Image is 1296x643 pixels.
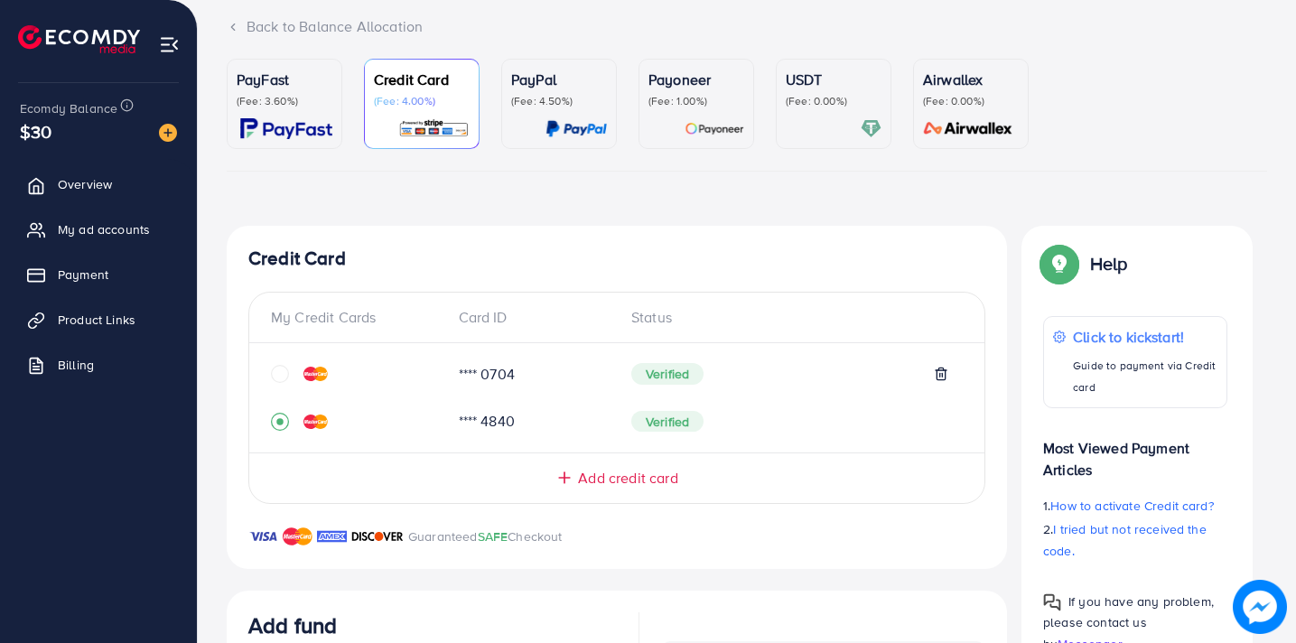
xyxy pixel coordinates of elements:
p: 1. [1043,495,1227,517]
svg: circle [271,365,289,383]
img: card [240,118,332,139]
div: Back to Balance Allocation [227,16,1267,37]
span: Verified [631,411,704,433]
p: Guide to payment via Credit card [1073,355,1217,398]
div: Card ID [444,307,618,328]
span: $30 [20,118,51,144]
span: My ad accounts [58,220,150,238]
img: brand [351,526,404,547]
h4: Credit Card [248,247,985,270]
img: brand [248,526,278,547]
a: Overview [14,166,183,202]
img: credit [303,367,328,381]
img: credit [303,415,328,429]
img: card [861,118,881,139]
p: Most Viewed Payment Articles [1043,423,1227,480]
img: logo [18,25,140,53]
span: I tried but not received the code. [1043,520,1207,560]
span: Payment [58,266,108,284]
a: Payment [14,256,183,293]
p: (Fee: 0.00%) [786,94,881,108]
a: My ad accounts [14,211,183,247]
p: Guaranteed Checkout [408,526,563,547]
p: Click to kickstart! [1073,326,1217,348]
span: Product Links [58,311,135,329]
span: Verified [631,363,704,385]
span: Add credit card [578,468,677,489]
span: How to activate Credit card? [1050,497,1213,515]
img: Popup guide [1043,247,1076,280]
p: Payoneer [648,69,744,90]
p: (Fee: 1.00%) [648,94,744,108]
div: My Credit Cards [271,307,444,328]
img: image [1237,584,1282,629]
p: (Fee: 0.00%) [923,94,1019,108]
img: Popup guide [1043,593,1061,611]
span: SAFE [478,527,508,545]
p: (Fee: 4.50%) [511,94,607,108]
img: menu [159,34,180,55]
p: Help [1090,253,1128,275]
h3: Add fund [248,612,337,638]
img: image [159,124,177,142]
img: card [545,118,607,139]
span: Overview [58,175,112,193]
p: PayPal [511,69,607,90]
img: brand [317,526,347,547]
p: Credit Card [374,69,470,90]
p: USDT [786,69,881,90]
span: Billing [58,356,94,374]
p: (Fee: 3.60%) [237,94,332,108]
img: card [918,118,1019,139]
svg: record circle [271,413,289,431]
span: Ecomdy Balance [20,99,117,117]
a: Billing [14,347,183,383]
p: PayFast [237,69,332,90]
p: (Fee: 4.00%) [374,94,470,108]
a: Product Links [14,302,183,338]
img: card [398,118,470,139]
img: brand [283,526,312,547]
div: Status [617,307,963,328]
img: card [685,118,744,139]
p: Airwallex [923,69,1019,90]
p: 2. [1043,518,1227,562]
